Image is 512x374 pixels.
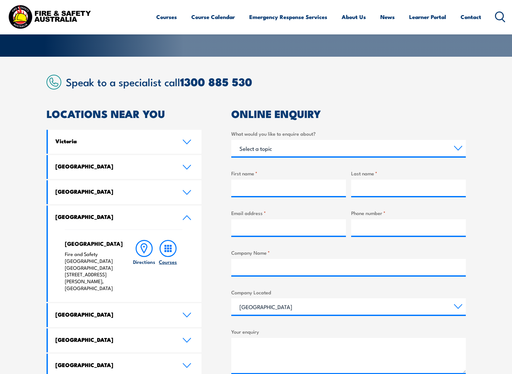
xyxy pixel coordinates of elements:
label: Email address [231,209,346,217]
a: [GEOGRAPHIC_DATA] [48,155,202,179]
a: About Us [342,8,366,26]
label: Last name [351,169,466,177]
h6: Courses [159,258,177,265]
h6: Directions [133,258,155,265]
h4: [GEOGRAPHIC_DATA] [55,213,173,220]
a: Courses [156,8,177,26]
h4: [GEOGRAPHIC_DATA] [55,188,173,195]
a: Victoria [48,130,202,154]
label: Phone number [351,209,466,217]
h4: [GEOGRAPHIC_DATA] [55,163,173,170]
h4: [GEOGRAPHIC_DATA] [55,311,173,318]
h2: LOCATIONS NEAR YOU [47,109,202,118]
h4: [GEOGRAPHIC_DATA] [55,361,173,368]
h4: [GEOGRAPHIC_DATA] [55,336,173,343]
a: [GEOGRAPHIC_DATA] [48,180,202,204]
a: 1300 885 530 [180,73,252,90]
a: Course Calendar [191,8,235,26]
h2: ONLINE ENQUIRY [231,109,466,118]
p: Fire and Safety [GEOGRAPHIC_DATA] [GEOGRAPHIC_DATA] [STREET_ADDRESS][PERSON_NAME], [GEOGRAPHIC_DATA] [65,251,120,292]
a: Learner Portal [409,8,446,26]
label: Your enquiry [231,328,466,335]
h4: [GEOGRAPHIC_DATA] [65,240,120,247]
a: Directions [132,240,156,292]
a: [GEOGRAPHIC_DATA] [48,303,202,327]
a: News [380,8,395,26]
label: First name [231,169,346,177]
label: Company Located [231,288,466,296]
a: Courses [156,240,180,292]
h2: Speak to a specialist call [66,76,466,88]
a: [GEOGRAPHIC_DATA] [48,328,202,352]
h4: Victoria [55,137,173,145]
a: Emergency Response Services [249,8,327,26]
a: [GEOGRAPHIC_DATA] [48,206,202,229]
a: Contact [461,8,481,26]
label: Company Name [231,249,466,256]
label: What would you like to enquire about? [231,130,466,137]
